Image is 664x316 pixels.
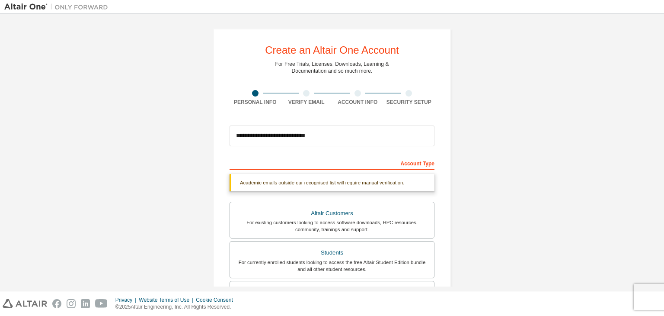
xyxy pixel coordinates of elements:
[115,303,238,311] p: © 2025 Altair Engineering, Inc. All Rights Reserved.
[230,99,281,106] div: Personal Info
[275,61,389,74] div: For Free Trials, Licenses, Downloads, Learning & Documentation and so much more.
[3,299,47,308] img: altair_logo.svg
[235,207,429,219] div: Altair Customers
[52,299,61,308] img: facebook.svg
[139,297,196,303] div: Website Terms of Use
[230,174,434,191] div: Academic emails outside our recognised list will require manual verification.
[115,297,139,303] div: Privacy
[235,219,429,233] div: For existing customers looking to access software downloads, HPC resources, community, trainings ...
[95,299,108,308] img: youtube.svg
[230,156,434,170] div: Account Type
[4,3,112,11] img: Altair One
[235,247,429,259] div: Students
[196,297,238,303] div: Cookie Consent
[81,299,90,308] img: linkedin.svg
[332,99,383,106] div: Account Info
[383,99,435,106] div: Security Setup
[67,299,76,308] img: instagram.svg
[281,99,332,106] div: Verify Email
[235,259,429,273] div: For currently enrolled students looking to access the free Altair Student Edition bundle and all ...
[265,45,399,55] div: Create an Altair One Account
